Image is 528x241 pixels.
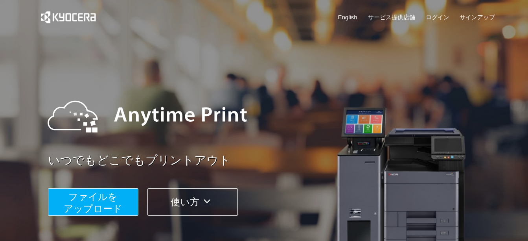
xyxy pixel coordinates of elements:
[147,188,238,216] button: 使い方
[368,13,415,21] a: サービス提供店舗
[64,191,122,214] span: ファイルを ​​アップロード
[460,13,495,21] a: サインアップ
[48,152,500,169] a: いつでもどこでもプリントアウト
[48,188,138,216] button: ファイルを​​アップロード
[338,13,357,21] a: English
[426,13,449,21] a: ログイン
